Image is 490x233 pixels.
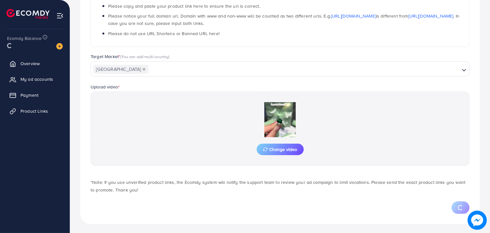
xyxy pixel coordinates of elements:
[20,76,53,82] span: My ad accounts
[56,43,63,49] img: image
[5,73,65,86] a: My ad accounts
[5,89,65,101] a: Payment
[120,54,169,59] span: (You can add multi-country)
[56,12,64,19] img: menu
[142,68,146,71] button: Deselect Pakistan
[468,211,487,230] img: image
[263,147,297,152] span: Change video
[20,108,48,114] span: Product Links
[5,57,65,70] a: Overview
[20,60,40,67] span: Overview
[91,84,120,90] label: Upload video
[248,102,312,137] img: Preview Image
[93,65,149,74] span: [GEOGRAPHIC_DATA]
[91,178,470,194] p: *Note: If you use unverified product links, the Ecomdy system will notify the support team to rev...
[408,13,454,19] a: [URL][DOMAIN_NAME]
[5,105,65,117] a: Product Links
[20,92,38,98] span: Payment
[91,61,470,77] div: Search for option
[6,9,50,19] img: logo
[108,3,260,9] span: Please copy and paste your product link here to ensure the url is correct.
[149,64,459,74] input: Search for option
[257,144,304,155] button: Change video
[7,35,42,41] span: Ecomdy Balance
[91,53,170,60] label: Target Market
[331,13,376,19] a: [URL][DOMAIN_NAME]
[108,13,459,26] span: Please notice your full domain url. Domain with www and non-www will be counted as two different ...
[108,30,220,37] span: Please do not use URL Shortens or Banned URL here!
